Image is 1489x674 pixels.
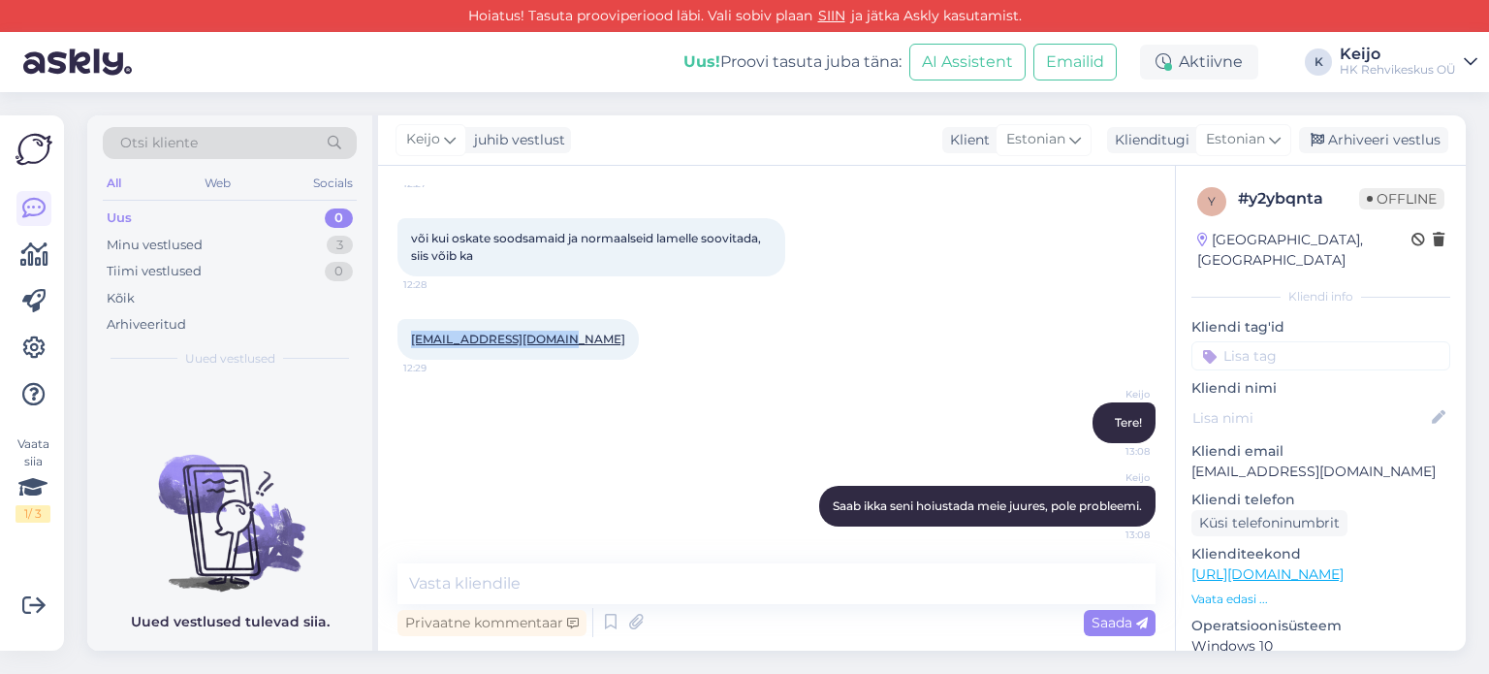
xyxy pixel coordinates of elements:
[942,130,990,150] div: Klient
[812,7,851,24] a: SIIN
[1191,288,1450,305] div: Kliendi info
[87,420,372,594] img: No chats
[1191,616,1450,636] p: Operatsioonisüsteem
[325,262,353,281] div: 0
[406,129,440,150] span: Keijo
[16,505,50,523] div: 1 / 3
[403,361,476,375] span: 12:29
[1191,317,1450,337] p: Kliendi tag'id
[107,236,203,255] div: Minu vestlused
[185,350,275,368] span: Uued vestlused
[1006,129,1065,150] span: Estonian
[1077,528,1150,542] span: 13:08
[1340,47,1456,62] div: Keijo
[103,171,125,196] div: All
[1092,614,1148,631] span: Saada
[683,50,902,74] div: Proovi tasuta juba täna:
[1077,470,1150,485] span: Keijo
[325,209,353,228] div: 0
[1192,407,1428,429] input: Lisa nimi
[107,262,202,281] div: Tiimi vestlused
[1191,490,1450,510] p: Kliendi telefon
[411,231,764,263] span: või kui oskate soodsamaid ja normaalseid lamelle soovitada, siis võib ka
[1191,544,1450,564] p: Klienditeekond
[1191,510,1347,536] div: Küsi telefoninumbrit
[131,612,330,632] p: Uued vestlused tulevad siia.
[1077,387,1150,401] span: Keijo
[1191,462,1450,482] p: [EMAIL_ADDRESS][DOMAIN_NAME]
[107,209,132,228] div: Uus
[1299,127,1448,153] div: Arhiveeri vestlus
[1340,62,1456,78] div: HK Rehvikeskus OÜ
[1359,188,1444,209] span: Offline
[1191,378,1450,399] p: Kliendi nimi
[1115,415,1142,430] span: Tere!
[397,610,586,636] div: Privaatne kommentaar
[1191,565,1344,583] a: [URL][DOMAIN_NAME]
[909,44,1026,80] button: AI Assistent
[1191,636,1450,657] p: Windows 10
[1140,45,1258,80] div: Aktiivne
[1197,230,1411,271] div: [GEOGRAPHIC_DATA], [GEOGRAPHIC_DATA]
[309,171,357,196] div: Socials
[1107,130,1189,150] div: Klienditugi
[1191,591,1450,608] p: Vaata edasi ...
[833,498,1142,513] span: Saab ikka seni hoiustada meie juures, pole probleemi.
[107,289,135,308] div: Kõik
[1208,194,1216,209] span: y
[683,52,720,71] b: Uus!
[1077,444,1150,459] span: 13:08
[1238,187,1359,210] div: # y2ybqnta
[1340,47,1477,78] a: KeijoHK Rehvikeskus OÜ
[16,131,52,168] img: Askly Logo
[466,130,565,150] div: juhib vestlust
[16,435,50,523] div: Vaata siia
[201,171,235,196] div: Web
[1033,44,1117,80] button: Emailid
[403,277,476,292] span: 12:28
[1305,48,1332,76] div: K
[1191,441,1450,462] p: Kliendi email
[120,133,198,153] span: Otsi kliente
[107,315,186,335] div: Arhiveeritud
[1206,129,1265,150] span: Estonian
[1191,341,1450,370] input: Lisa tag
[411,332,625,346] a: [EMAIL_ADDRESS][DOMAIN_NAME]
[327,236,353,255] div: 3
